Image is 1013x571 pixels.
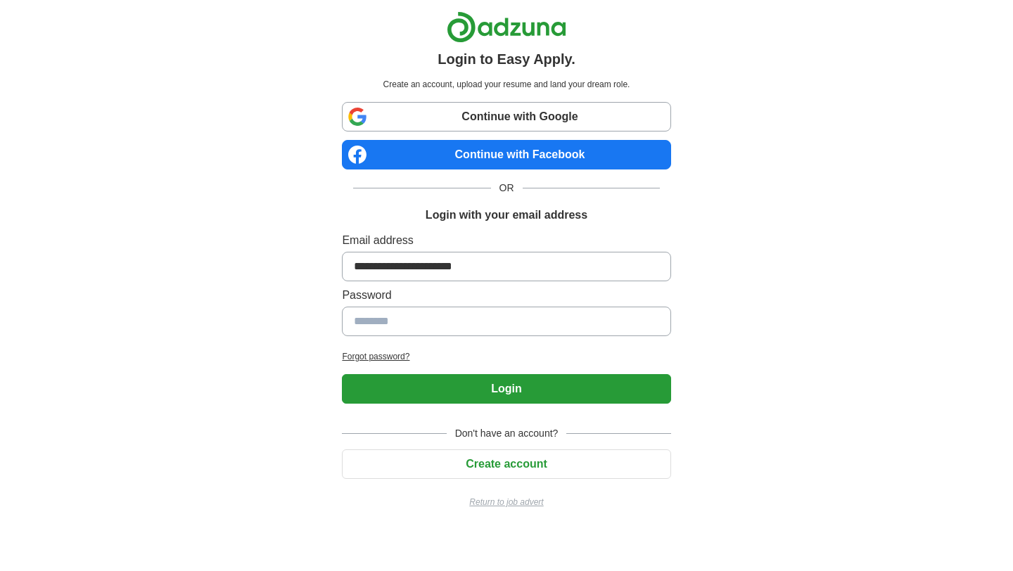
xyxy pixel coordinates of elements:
button: Create account [342,449,670,479]
a: Return to job advert [342,496,670,508]
a: Create account [342,458,670,470]
a: Continue with Google [342,102,670,131]
a: Forgot password? [342,350,670,363]
label: Password [342,287,670,304]
a: Continue with Facebook [342,140,670,169]
span: OR [491,181,523,195]
h1: Login with your email address [426,207,587,224]
button: Login [342,374,670,404]
p: Create an account, upload your resume and land your dream role. [345,78,668,91]
img: Adzuna logo [447,11,566,43]
h1: Login to Easy Apply. [438,49,575,70]
span: Don't have an account? [447,426,567,441]
label: Email address [342,232,670,249]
